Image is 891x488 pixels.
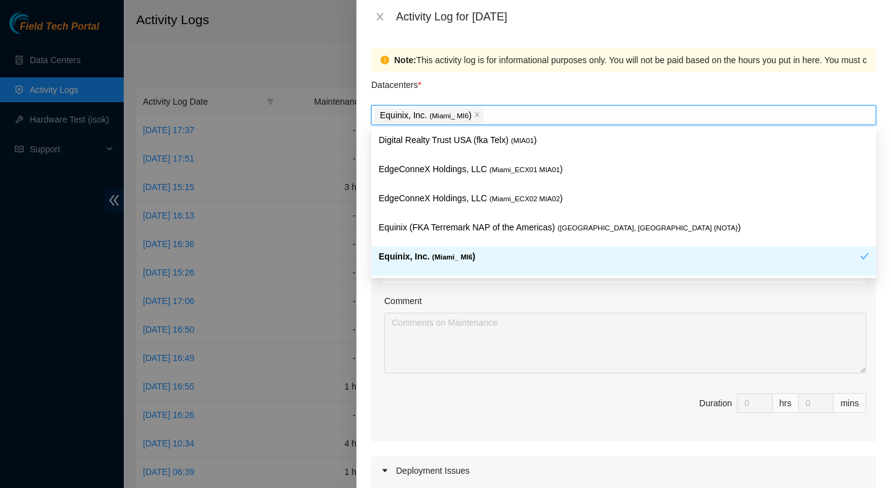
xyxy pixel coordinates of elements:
span: ( Miami_ MI6 [429,112,468,120]
label: Comment [384,294,422,308]
span: ( [GEOGRAPHIC_DATA], [GEOGRAPHIC_DATA] {NOTA} [557,224,738,232]
p: Equinix, Inc. ) [379,250,860,264]
p: EdgeConneX Holdings, LLC ) [379,162,869,176]
div: Duration [699,396,732,410]
p: Equinix (FKA Terremark NAP of the Americas) ) [379,220,869,235]
p: EdgeConneX Holdings, LLC ) [379,191,869,206]
span: exclamation-circle [381,56,389,64]
span: ( Miami_ECX01 MIA01 [489,166,560,173]
p: Datacenters [371,72,421,92]
button: Close [371,11,389,23]
div: hrs [773,393,799,413]
div: Deployment Issues [371,456,876,485]
span: ( MIA01 [511,137,534,144]
p: Digital Realty Trust USA (fka Telx) ) [379,133,869,147]
span: caret-right [381,467,389,474]
textarea: Comment [384,313,866,373]
p: Equinix, Inc. ) [380,108,471,123]
strong: Note: [394,53,416,67]
span: ( Miami_ECX02 MIA02 [489,195,560,203]
span: ( Miami_ MI6 [432,253,472,261]
span: close [375,12,385,22]
span: close [474,111,480,119]
span: check [860,252,869,261]
div: Activity Log for [DATE] [396,10,876,24]
div: mins [833,393,866,413]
